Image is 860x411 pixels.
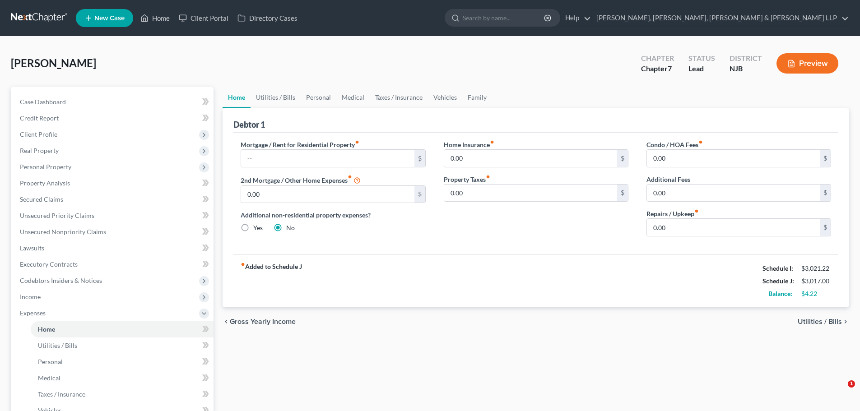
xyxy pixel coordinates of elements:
div: $ [414,186,425,203]
label: Home Insurance [444,140,494,149]
i: chevron_right [842,318,849,325]
a: Medical [31,370,214,386]
i: fiber_manual_record [490,140,494,144]
label: Yes [253,223,263,232]
div: $3,017.00 [801,277,831,286]
div: $ [617,185,628,202]
span: Lawsuits [20,244,44,252]
span: [PERSON_NAME] [11,56,96,69]
span: Personal Property [20,163,71,171]
a: Help [561,10,591,26]
input: -- [241,150,414,167]
button: Preview [776,53,838,74]
div: $ [617,150,628,167]
i: fiber_manual_record [241,262,245,267]
span: 1 [848,380,855,388]
div: Debtor 1 [233,119,265,130]
label: 2nd Mortgage / Other Home Expenses [241,175,361,185]
label: Repairs / Upkeep [646,209,699,218]
span: Utilities / Bills [798,318,842,325]
div: $ [820,219,831,236]
span: Credit Report [20,114,59,122]
strong: Schedule J: [762,277,794,285]
span: Real Property [20,147,59,154]
strong: Added to Schedule J [241,262,302,300]
div: Status [688,53,715,64]
a: Case Dashboard [13,94,214,110]
span: 7 [668,64,672,73]
a: Home [31,321,214,337]
span: Expenses [20,309,46,317]
a: Unsecured Priority Claims [13,208,214,224]
a: Taxes / Insurance [31,386,214,402]
label: Mortgage / Rent for Residential Property [241,140,359,149]
input: -- [444,185,617,202]
input: -- [241,186,414,203]
div: Chapter [641,64,674,74]
i: fiber_manual_record [355,140,359,144]
label: No [286,223,295,232]
a: Vehicles [428,87,462,108]
span: Codebtors Insiders & Notices [20,277,102,284]
a: Lawsuits [13,240,214,256]
div: $4.22 [801,289,831,298]
div: Lead [688,64,715,74]
div: $3,021.22 [801,264,831,273]
span: Client Profile [20,130,57,138]
a: [PERSON_NAME], [PERSON_NAME], [PERSON_NAME] & [PERSON_NAME] LLP [592,10,849,26]
a: Unsecured Nonpriority Claims [13,224,214,240]
span: Taxes / Insurance [38,390,85,398]
i: fiber_manual_record [486,175,490,179]
a: Executory Contracts [13,256,214,272]
a: Personal [31,354,214,370]
button: chevron_left Gross Yearly Income [223,318,296,325]
div: Chapter [641,53,674,64]
input: -- [647,219,820,236]
iframe: Intercom live chat [829,380,851,402]
i: fiber_manual_record [348,175,352,179]
input: Search by name... [463,9,545,26]
span: New Case [94,15,125,22]
strong: Balance: [768,290,792,297]
span: Utilities / Bills [38,342,77,349]
a: Medical [336,87,370,108]
input: -- [647,150,820,167]
span: Personal [38,358,63,365]
a: Secured Claims [13,191,214,208]
div: $ [820,150,831,167]
a: Personal [301,87,336,108]
a: Family [462,87,492,108]
input: -- [647,185,820,202]
span: Gross Yearly Income [230,318,296,325]
span: Property Analysis [20,179,70,187]
label: Additional non-residential property expenses? [241,210,425,220]
span: Executory Contracts [20,260,78,268]
i: fiber_manual_record [694,209,699,213]
a: Property Analysis [13,175,214,191]
a: Utilities / Bills [31,337,214,354]
i: fiber_manual_record [698,140,703,144]
span: Income [20,293,41,300]
a: Home [136,10,174,26]
a: Directory Cases [233,10,302,26]
input: -- [444,150,617,167]
span: Unsecured Priority Claims [20,212,94,219]
a: Credit Report [13,110,214,126]
span: Medical [38,374,60,382]
button: Utilities / Bills chevron_right [798,318,849,325]
div: NJB [730,64,762,74]
a: Taxes / Insurance [370,87,428,108]
span: Secured Claims [20,195,63,203]
a: Client Portal [174,10,233,26]
span: Unsecured Nonpriority Claims [20,228,106,236]
div: District [730,53,762,64]
span: Case Dashboard [20,98,66,106]
i: chevron_left [223,318,230,325]
span: Home [38,325,55,333]
label: Property Taxes [444,175,490,184]
label: Additional Fees [646,175,690,184]
div: $ [414,150,425,167]
div: $ [820,185,831,202]
strong: Schedule I: [762,264,793,272]
a: Home [223,87,251,108]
